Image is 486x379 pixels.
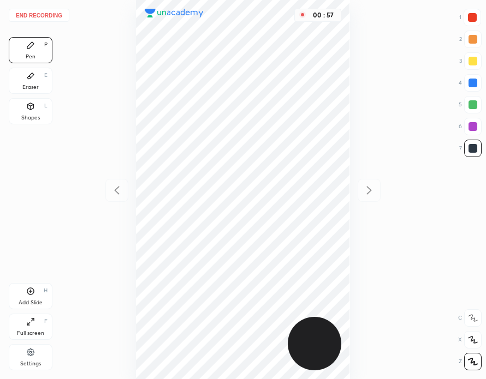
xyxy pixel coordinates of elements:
[44,318,48,324] div: F
[459,353,482,370] div: Z
[459,96,482,113] div: 5
[44,42,48,47] div: P
[459,140,482,157] div: 7
[459,9,481,26] div: 1
[44,73,48,78] div: E
[459,118,482,135] div: 6
[9,9,69,22] button: End recording
[20,361,41,366] div: Settings
[145,9,204,17] img: logo.38c385cc.svg
[21,115,40,121] div: Shapes
[310,11,336,19] div: 00 : 57
[26,54,35,59] div: Pen
[459,31,482,48] div: 2
[458,331,482,348] div: X
[44,103,48,109] div: L
[17,330,44,336] div: Full screen
[458,309,482,327] div: C
[44,288,48,293] div: H
[459,74,482,92] div: 4
[19,300,43,305] div: Add Slide
[22,85,39,90] div: Eraser
[459,52,482,70] div: 3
